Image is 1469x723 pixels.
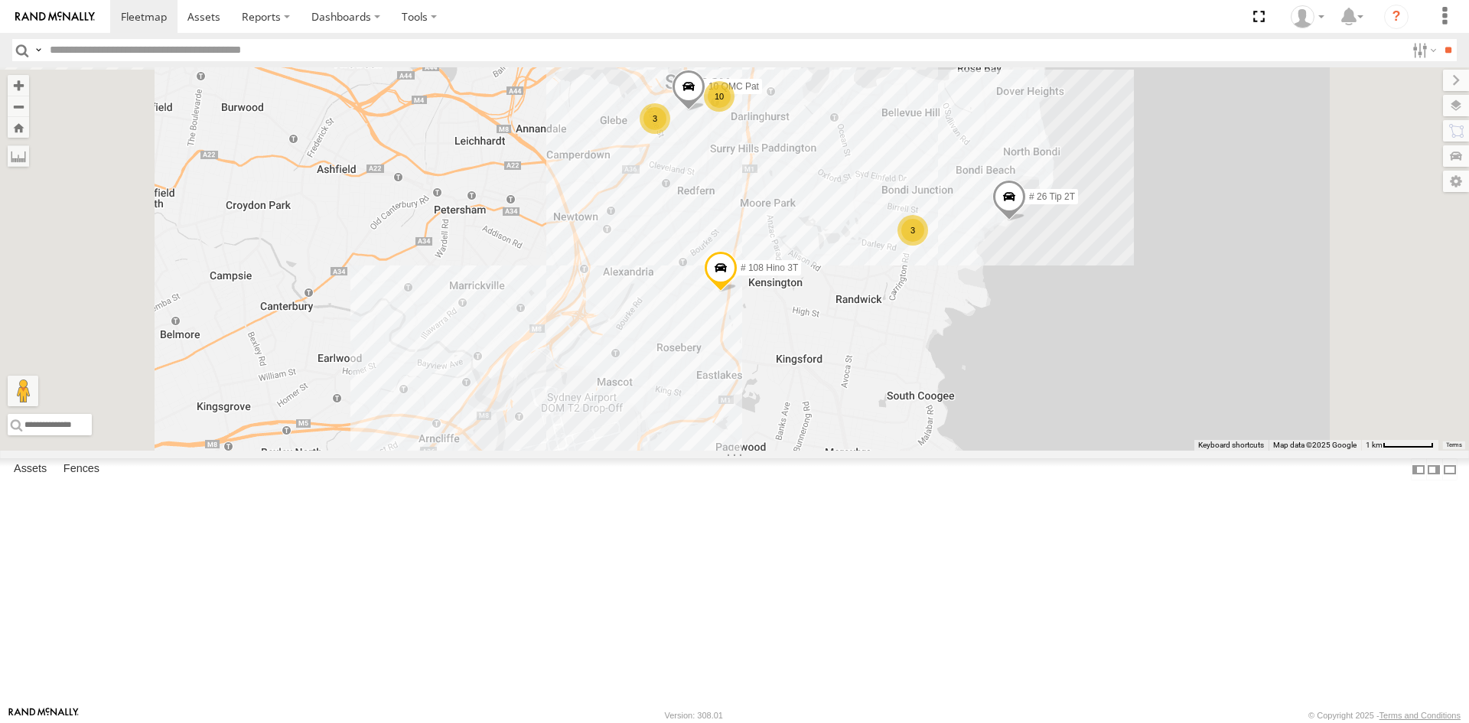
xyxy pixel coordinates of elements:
label: Hide Summary Table [1442,458,1458,480]
a: Terms (opens in new tab) [1446,442,1462,448]
span: # 26 Tip 2T [1029,191,1075,202]
i: ? [1384,5,1409,29]
button: Map Scale: 1 km per 63 pixels [1361,440,1438,451]
label: Measure [8,145,29,167]
label: Fences [56,459,107,480]
div: Version: 308.01 [665,711,723,720]
span: 1 km [1366,441,1383,449]
button: Zoom out [8,96,29,117]
label: Search Filter Options [1406,39,1439,61]
img: rand-logo.svg [15,11,95,22]
div: Andres Duran [1285,5,1330,28]
span: # 108 Hino 3T [741,262,798,273]
button: Zoom Home [8,117,29,138]
div: 3 [640,103,670,134]
a: Visit our Website [8,708,79,723]
div: © Copyright 2025 - [1308,711,1461,720]
button: Zoom in [8,75,29,96]
button: Drag Pegman onto the map to open Street View [8,376,38,406]
label: Map Settings [1443,171,1469,192]
span: 10 QMC Pat [708,80,759,91]
a: Terms and Conditions [1379,711,1461,720]
label: Search Query [32,39,44,61]
div: 10 [704,81,734,112]
label: Assets [6,459,54,480]
button: Keyboard shortcuts [1198,440,1264,451]
label: Dock Summary Table to the Right [1426,458,1441,480]
label: Dock Summary Table to the Left [1411,458,1426,480]
div: 3 [897,215,928,246]
span: Map data ©2025 Google [1273,441,1357,449]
